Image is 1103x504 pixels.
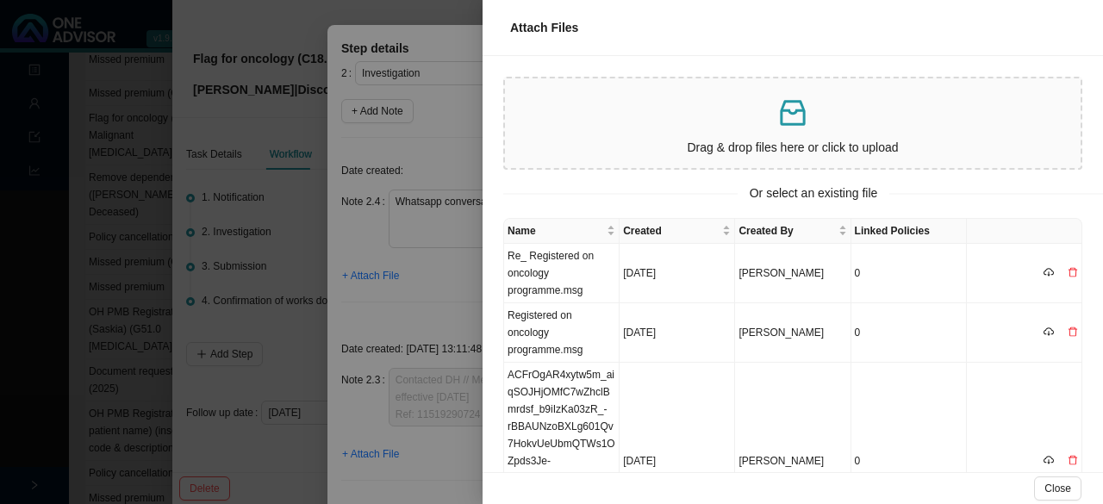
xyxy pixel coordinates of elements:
[505,78,1081,168] span: inboxDrag & drop files here or click to upload
[738,184,890,203] span: Or select an existing file
[504,219,620,244] th: Name
[851,303,967,363] td: 0
[620,244,735,303] td: [DATE]
[738,222,834,240] span: Created By
[504,303,620,363] td: Registered on oncology programme.msg
[738,455,824,467] span: [PERSON_NAME]
[1068,327,1078,337] span: delete
[623,222,719,240] span: Created
[738,327,824,339] span: [PERSON_NAME]
[504,244,620,303] td: Re_ Registered on oncology programme.msg
[620,303,735,363] td: [DATE]
[1068,455,1078,465] span: delete
[620,219,735,244] th: Created
[1044,455,1054,465] span: cloud-download
[1044,267,1054,277] span: cloud-download
[510,21,578,34] span: Attach Files
[512,138,1074,158] p: Drag & drop files here or click to upload
[735,219,851,244] th: Created By
[508,222,603,240] span: Name
[1044,327,1054,337] span: cloud-download
[851,244,967,303] td: 0
[1034,476,1081,501] button: Close
[851,219,967,244] th: Linked Policies
[1044,480,1071,497] span: Close
[1068,267,1078,277] span: delete
[776,96,810,130] span: inbox
[738,267,824,279] span: [PERSON_NAME]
